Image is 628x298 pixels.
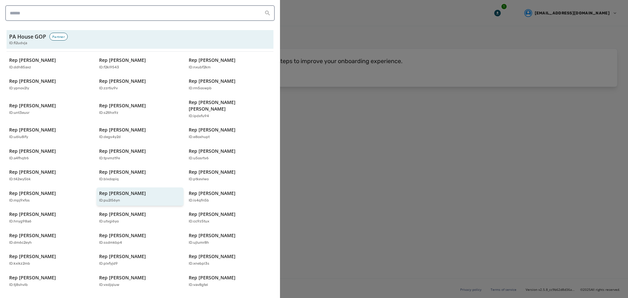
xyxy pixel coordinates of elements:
[189,114,209,119] p: ID: ipdxfu94
[9,148,56,154] p: Rep [PERSON_NAME]
[186,251,273,269] button: Rep [PERSON_NAME]ID:xnebpl3s
[9,282,28,288] p: ID: tj8shvlb
[99,219,119,224] p: ID: utvgi6yo
[96,124,184,143] button: Rep [PERSON_NAME]ID:degs4y2d
[186,272,273,290] button: Rep [PERSON_NAME]ID:vav8gtei
[96,166,184,185] button: Rep [PERSON_NAME]ID:blxdopiq
[189,134,210,140] p: ID: e8oxhupt
[99,198,120,203] p: ID: pu2l56yn
[99,156,120,161] p: ID: tpvmzt9e
[7,187,94,206] button: Rep [PERSON_NAME]ID:mpj9xfos
[189,253,235,260] p: Rep [PERSON_NAME]
[96,145,184,164] button: Rep [PERSON_NAME]ID:tpvmzt9e
[9,274,56,281] p: Rep [PERSON_NAME]
[9,211,56,218] p: Rep [PERSON_NAME]
[9,219,31,224] p: ID: hnyg98a6
[7,272,94,290] button: Rep [PERSON_NAME]ID:tj8shvlb
[9,169,56,175] p: Rep [PERSON_NAME]
[96,230,184,248] button: Rep [PERSON_NAME]ID:ssdmkbp4
[186,96,273,122] button: Rep [PERSON_NAME] [PERSON_NAME]ID:ipdxfu94
[99,274,146,281] p: Rep [PERSON_NAME]
[99,65,119,70] p: ID: f2ki9543
[99,190,146,197] p: Rep [PERSON_NAME]
[189,274,235,281] p: Rep [PERSON_NAME]
[9,177,31,182] p: ID: t42wy5bk
[9,134,28,140] p: ID: u6lu8ify
[99,110,118,116] p: ID: s2tlhx9z
[99,86,118,91] p: ID: zzrtiu9v
[99,127,146,133] p: Rep [PERSON_NAME]
[186,187,273,206] button: Rep [PERSON_NAME]ID:is4qfn5b
[186,166,273,185] button: Rep [PERSON_NAME]ID:ptkevlwo
[9,127,56,133] p: Rep [PERSON_NAME]
[189,240,209,246] p: ID: ujlumr8h
[99,177,119,182] p: ID: blxdopiq
[96,272,184,290] button: Rep [PERSON_NAME]ID:vxdjqiuw
[189,65,211,70] p: ID: nxubf2km
[189,219,209,224] p: ID: cc9z5tux
[99,261,118,267] p: ID: plxfyjd9
[9,156,29,161] p: ID: a4fhqtr6
[189,156,209,161] p: ID: u5osrtv6
[9,33,46,41] h3: PA House GOP
[7,145,94,164] button: Rep [PERSON_NAME]ID:a4fhqtr6
[96,96,184,122] button: Rep [PERSON_NAME]ID:s2tlhx9z
[9,65,31,70] p: ID: ddh85axz
[189,177,209,182] p: ID: ptkevlwo
[7,96,94,122] button: Rep [PERSON_NAME]ID:unt3eusr
[99,148,146,154] p: Rep [PERSON_NAME]
[189,57,235,63] p: Rep [PERSON_NAME]
[189,198,209,203] p: ID: is4qfn5b
[9,78,56,84] p: Rep [PERSON_NAME]
[189,148,235,154] p: Rep [PERSON_NAME]
[99,57,146,63] p: Rep [PERSON_NAME]
[9,86,29,91] p: ID: ypnov2ly
[96,75,184,94] button: Rep [PERSON_NAME]ID:zzrtiu9v
[99,240,122,246] p: ID: ssdmkbp4
[189,169,235,175] p: Rep [PERSON_NAME]
[189,282,208,288] p: ID: vav8gtei
[9,198,30,203] p: ID: mpj9xfos
[96,54,184,73] button: Rep [PERSON_NAME]ID:f2ki9543
[7,54,94,73] button: Rep [PERSON_NAME]ID:ddh85axz
[7,230,94,248] button: Rep [PERSON_NAME]ID:dm6c2eyh
[186,230,273,248] button: Rep [PERSON_NAME]ID:ujlumr8h
[189,211,235,218] p: Rep [PERSON_NAME]
[7,251,94,269] button: Rep [PERSON_NAME]ID:kxikz2mb
[99,102,146,109] p: Rep [PERSON_NAME]
[99,211,146,218] p: Rep [PERSON_NAME]
[9,232,56,239] p: Rep [PERSON_NAME]
[186,124,273,143] button: Rep [PERSON_NAME]ID:e8oxhupt
[99,232,146,239] p: Rep [PERSON_NAME]
[9,102,56,109] p: Rep [PERSON_NAME]
[96,187,184,206] button: Rep [PERSON_NAME]ID:pu2l56yn
[9,57,56,63] p: Rep [PERSON_NAME]
[96,251,184,269] button: Rep [PERSON_NAME]ID:plxfyjd9
[7,75,94,94] button: Rep [PERSON_NAME]ID:ypnov2ly
[189,86,212,91] p: ID: rm5oswpb
[9,190,56,197] p: Rep [PERSON_NAME]
[9,253,56,260] p: Rep [PERSON_NAME]
[189,99,264,112] p: Rep [PERSON_NAME] [PERSON_NAME]
[7,124,94,143] button: Rep [PERSON_NAME]ID:u6lu8ify
[7,208,94,227] button: Rep [PERSON_NAME]ID:hnyg98a6
[7,166,94,185] button: Rep [PERSON_NAME]ID:t42wy5bk
[96,208,184,227] button: Rep [PERSON_NAME]ID:utvgi6yo
[99,282,119,288] p: ID: vxdjqiuw
[189,190,235,197] p: Rep [PERSON_NAME]
[9,41,27,46] span: ID: fi2udvja
[189,78,235,84] p: Rep [PERSON_NAME]
[99,253,146,260] p: Rep [PERSON_NAME]
[9,261,30,267] p: ID: kxikz2mb
[99,78,146,84] p: Rep [PERSON_NAME]
[99,169,146,175] p: Rep [PERSON_NAME]
[186,208,273,227] button: Rep [PERSON_NAME]ID:cc9z5tux
[186,145,273,164] button: Rep [PERSON_NAME]ID:u5osrtv6
[189,232,235,239] p: Rep [PERSON_NAME]
[186,75,273,94] button: Rep [PERSON_NAME]ID:rm5oswpb
[99,134,121,140] p: ID: degs4y2d
[9,110,29,116] p: ID: unt3eusr
[7,30,273,49] button: PA House GOPPartnerID:fi2udvja
[186,54,273,73] button: Rep [PERSON_NAME]ID:nxubf2km
[189,261,209,267] p: ID: xnebpl3s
